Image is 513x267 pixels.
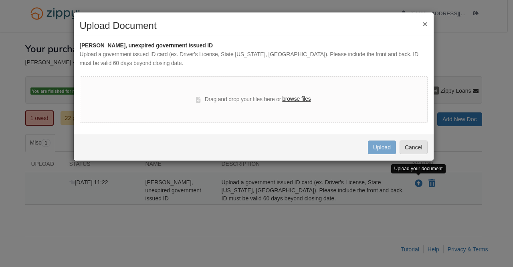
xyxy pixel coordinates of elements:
[196,95,311,104] div: Drag and drop your files here or
[80,50,428,68] div: Upload a government issued ID card (ex. Driver's License, State [US_STATE], [GEOGRAPHIC_DATA]). P...
[80,20,428,31] h2: Upload Document
[400,141,428,154] button: Cancel
[282,95,311,104] label: browse files
[391,164,446,173] div: Upload your document
[368,141,396,154] button: Upload
[422,20,427,28] button: ×
[80,41,428,50] div: [PERSON_NAME], unexpired government issued ID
